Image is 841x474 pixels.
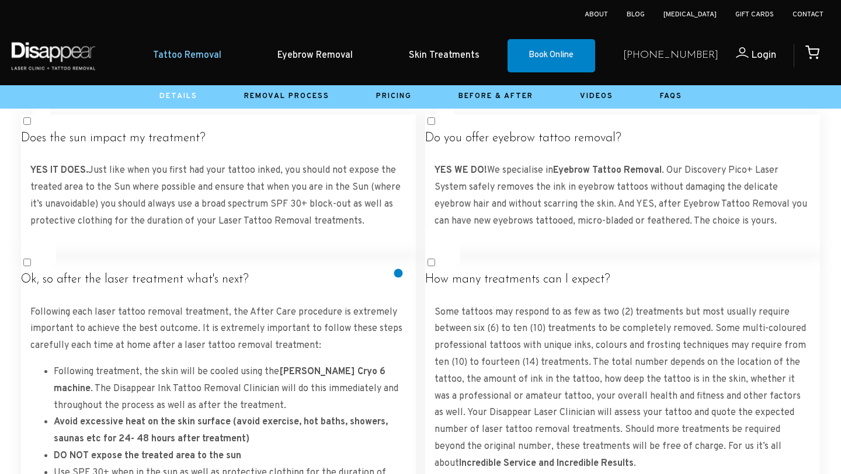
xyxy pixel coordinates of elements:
strong: Avoid excessive heat on the skin surface (avoid exercise, hot baths, showers, saunas etc for 24- ... [54,416,388,445]
img: Disappear - Laser Clinic and Tattoo Removal Services in Sydney, Australia [9,35,98,76]
a: Blog [627,10,645,19]
a: Tattoo Removal [125,38,249,74]
li: Following treatment, the skin will be cooled using the . The Disappear Ink Tattoo Removal Clinici... [54,364,406,414]
a: About [585,10,608,19]
a: Pricing [376,92,412,101]
strong: DO NOT expose the treated area to the sun [54,450,241,462]
strong: YES IT DOES. [30,165,88,176]
div: We specialise in . Our Discovery Pico+ Laser System safely removes the ink in eyebrow tattoos wit... [425,153,820,239]
span: Login [751,48,776,62]
a: Contact [793,10,823,19]
a: [MEDICAL_DATA] [663,10,717,19]
h4: How many treatments can I expect? [425,273,820,287]
h4: Ok, so after the laser treatment what's next? [21,273,416,287]
a: Eyebrow Tattoo Removal [553,165,662,176]
a: Details [159,92,197,101]
div: Just like when you first had your tattoo inked, you should not expose the treated area to the Sun... [21,153,416,239]
a: Skin Treatments [381,38,508,74]
strong: YES WE DO! [435,165,487,176]
a: Gift Cards [735,10,774,19]
a: Incredible Service and Incredible Results [459,458,634,469]
a: Eyebrow Removal [249,38,381,74]
a: Faqs [660,92,682,101]
h4: Does the sun impact my treatment? [21,131,416,146]
strong: [PERSON_NAME] Cryo 6 machine [54,366,385,395]
a: Before & After [458,92,533,101]
h4: Do you offer eyebrow tattoo removal? [425,131,820,146]
a: Removal Process [244,92,329,101]
a: Videos [580,92,613,101]
a: Login [718,47,776,64]
a: [PHONE_NUMBER] [623,47,718,64]
a: Book Online [508,39,595,73]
